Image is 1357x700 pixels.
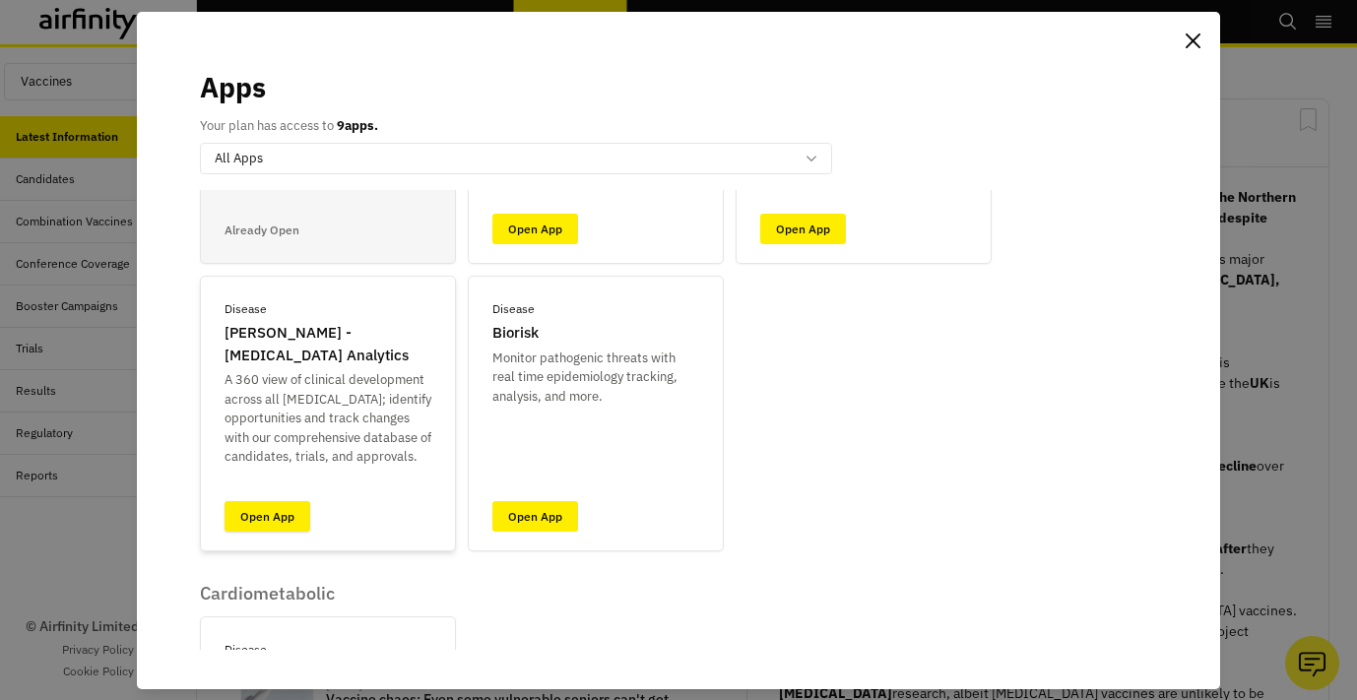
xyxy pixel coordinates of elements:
a: Open App [492,214,578,244]
p: Apps [200,67,266,108]
a: Open App [225,501,310,532]
p: A 360 view of clinical development across all [MEDICAL_DATA]; identify opportunities and track ch... [225,370,431,467]
p: Disease [225,641,267,659]
p: Monitor pathogenic threats with real time epidemiology tracking, analysis, and more. [492,349,699,407]
p: Your plan has access to [200,116,378,136]
p: Biorisk [492,322,539,345]
button: Close [1177,26,1208,57]
b: 9 apps. [337,117,378,134]
p: Disease [225,300,267,318]
p: Cardiometabolic [200,583,456,605]
p: Disease [492,300,535,318]
p: Already Open [225,222,299,239]
p: [PERSON_NAME] - [MEDICAL_DATA] Analytics [225,322,431,366]
a: Open App [492,501,578,532]
p: All Apps [215,149,263,168]
a: Open App [760,214,846,244]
